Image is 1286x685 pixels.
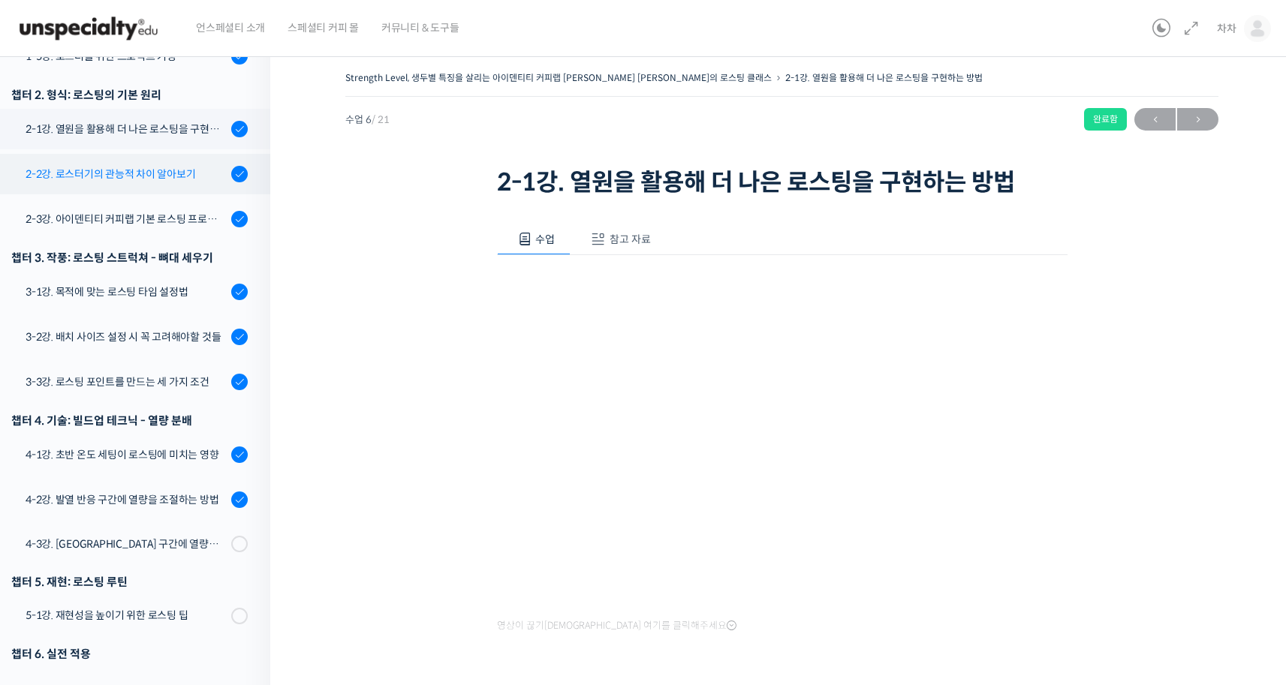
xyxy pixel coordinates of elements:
[26,607,227,623] div: 5-1강. 재현성을 높이기 위한 로스팅 팁
[99,476,194,513] a: 대화
[785,72,983,83] a: 2-1강. 열원을 활용해 더 나은 로스팅을 구현하는 방법
[26,329,227,345] div: 3-2강. 배치 사이즈 설정 시 꼭 고려해야할 것들
[232,498,250,510] span: 설정
[497,168,1068,197] h1: 2-1강. 열원을 활용해 더 나은 로스팅을 구현하는 방법
[5,476,99,513] a: 홈
[345,72,772,83] a: Strength Level, 생두별 특징을 살리는 아이덴티티 커피랩 [PERSON_NAME] [PERSON_NAME]의 로스팅 클래스
[26,491,227,508] div: 4-2강. 발열 반응 구간에 열량을 조절하는 방법
[11,85,248,105] div: 챕터 2. 형식: 로스팅의 기본 원리
[26,446,227,463] div: 4-1강. 초반 온도 세팅이 로스팅에 미치는 영향
[372,113,390,126] span: / 21
[26,121,227,137] div: 2-1강. 열원을 활용해 더 나은 로스팅을 구현하는 방법
[1177,108,1218,131] a: 다음→
[535,233,555,246] span: 수업
[1217,22,1236,35] span: 차차
[11,644,248,664] div: 챕터 6. 실전 적용
[11,410,248,431] div: 챕터 4. 기술: 빌드업 테크닉 - 열량 분배
[137,499,155,511] span: 대화
[26,536,227,552] div: 4-3강. [GEOGRAPHIC_DATA] 구간에 열량을 조절하는 방법
[1134,108,1176,131] a: ←이전
[26,211,227,227] div: 2-3강. 아이덴티티 커피랩 기본 로스팅 프로파일 세팅
[1177,110,1218,130] span: →
[345,115,390,125] span: 수업 6
[26,284,227,300] div: 3-1강. 목적에 맞는 로스팅 타임 설정법
[26,166,227,182] div: 2-2강. 로스터기의 관능적 차이 알아보기
[1084,108,1127,131] div: 완료함
[610,233,651,246] span: 참고 자료
[47,498,56,510] span: 홈
[11,248,248,268] div: 챕터 3. 작풍: 로스팅 스트럭쳐 - 뼈대 세우기
[11,572,248,592] div: 챕터 5. 재현: 로스팅 루틴
[497,620,736,632] span: 영상이 끊기[DEMOGRAPHIC_DATA] 여기를 클릭해주세요
[26,374,227,390] div: 3-3강. 로스팅 포인트를 만드는 세 가지 조건
[1134,110,1176,130] span: ←
[194,476,288,513] a: 설정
